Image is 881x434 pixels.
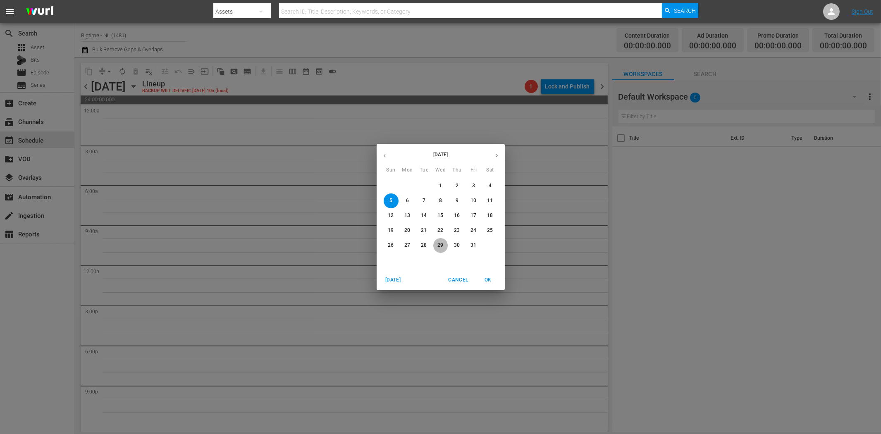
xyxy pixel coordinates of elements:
[439,197,442,204] p: 8
[470,242,476,249] p: 31
[400,208,415,223] button: 13
[433,238,448,253] button: 29
[433,193,448,208] button: 8
[483,166,498,174] span: Sat
[384,166,399,174] span: Sun
[470,212,476,219] p: 17
[384,193,399,208] button: 5
[380,273,406,287] button: [DATE]
[489,182,492,189] p: 4
[450,193,465,208] button: 9
[417,208,432,223] button: 14
[20,2,60,21] img: ans4CAIJ8jUAAAAAAAAAAAAAAAAAAAAAAAAgQb4GAAAAAAAAAAAAAAAAAAAAAAAAJMjXAAAAAAAAAAAAAAAAAAAAAAAAgAT5G...
[433,166,448,174] span: Wed
[470,197,476,204] p: 10
[404,242,410,249] p: 27
[384,223,399,238] button: 19
[400,166,415,174] span: Mon
[483,193,498,208] button: 11
[466,179,481,193] button: 3
[483,208,498,223] button: 18
[450,238,465,253] button: 30
[470,227,476,234] p: 24
[466,208,481,223] button: 17
[456,197,458,204] p: 9
[404,227,410,234] p: 20
[388,227,394,234] p: 19
[400,223,415,238] button: 20
[388,242,394,249] p: 26
[483,179,498,193] button: 4
[433,223,448,238] button: 22
[417,193,432,208] button: 7
[472,182,475,189] p: 3
[450,208,465,223] button: 16
[417,238,432,253] button: 28
[400,238,415,253] button: 27
[423,197,425,204] p: 7
[388,212,394,219] p: 12
[437,212,443,219] p: 15
[417,166,432,174] span: Tue
[421,242,427,249] p: 28
[454,242,460,249] p: 30
[445,273,471,287] button: Cancel
[384,208,399,223] button: 12
[5,7,15,17] span: menu
[406,197,409,204] p: 6
[454,227,460,234] p: 23
[389,197,392,204] p: 5
[450,179,465,193] button: 2
[450,166,465,174] span: Thu
[487,212,493,219] p: 18
[439,182,442,189] p: 1
[852,8,873,15] a: Sign Out
[466,166,481,174] span: Fri
[437,227,443,234] p: 22
[433,208,448,223] button: 15
[421,227,427,234] p: 21
[478,276,498,284] span: OK
[433,179,448,193] button: 1
[393,151,489,158] p: [DATE]
[487,197,493,204] p: 11
[421,212,427,219] p: 14
[454,212,460,219] p: 16
[466,223,481,238] button: 24
[384,238,399,253] button: 26
[450,223,465,238] button: 23
[437,242,443,249] p: 29
[448,276,468,284] span: Cancel
[483,223,498,238] button: 25
[475,273,501,287] button: OK
[466,193,481,208] button: 10
[417,223,432,238] button: 21
[383,276,403,284] span: [DATE]
[466,238,481,253] button: 31
[404,212,410,219] p: 13
[400,193,415,208] button: 6
[456,182,458,189] p: 2
[674,3,696,18] span: Search
[487,227,493,234] p: 25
